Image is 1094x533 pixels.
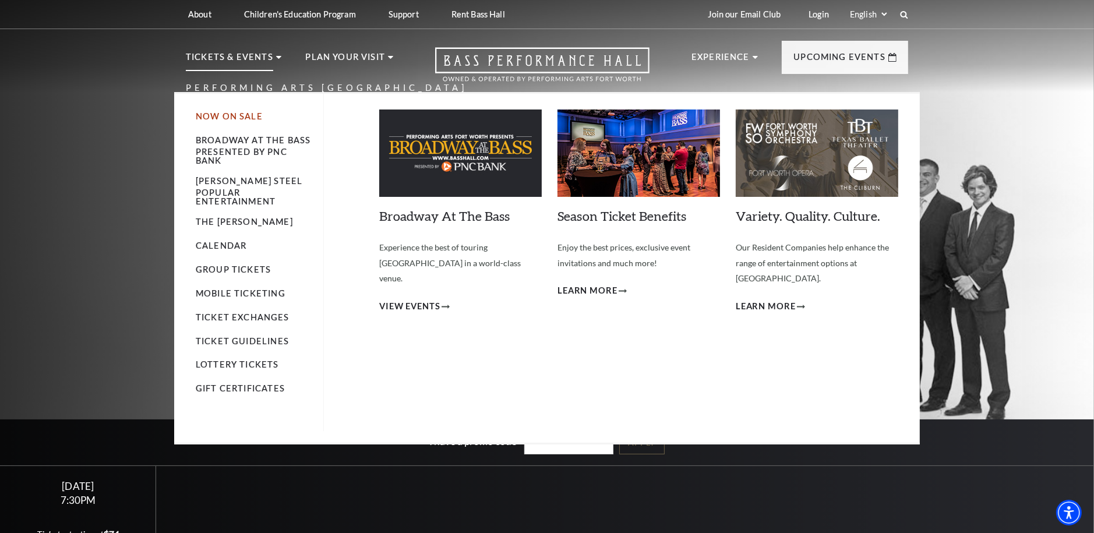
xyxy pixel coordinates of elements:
span: View Events [379,299,440,314]
a: Ticket Guidelines [196,336,289,346]
a: Open this option [393,47,691,92]
a: The [PERSON_NAME] [196,217,293,227]
div: [DATE] [14,480,142,492]
p: Experience [691,50,750,71]
a: Ticket Exchanges [196,312,290,322]
a: Learn More Season Ticket Benefits [557,284,627,298]
a: Now On Sale [196,111,263,121]
p: Upcoming Events [793,50,885,71]
div: 7:30PM [14,495,142,505]
a: Group Tickets [196,264,271,274]
select: Select: [848,9,889,20]
p: Experience the best of touring [GEOGRAPHIC_DATA] in a world-class venue. [379,240,542,287]
p: About [188,9,211,19]
a: [PERSON_NAME] Steel Popular Entertainment [196,176,302,206]
p: Support [389,9,419,19]
p: Children's Education Program [244,9,356,19]
span: Learn More [557,284,617,298]
p: Enjoy the best prices, exclusive event invitations and much more! [557,240,720,271]
a: Variety. Quality. Culture. [736,208,880,224]
img: Broadway At The Bass [379,110,542,197]
a: Gift Certificates [196,383,285,393]
p: Plan Your Visit [305,50,385,71]
p: Rent Bass Hall [451,9,505,19]
a: Mobile Ticketing [196,288,285,298]
img: Season Ticket Benefits [557,110,720,197]
img: Variety. Quality. Culture. [736,110,898,197]
p: Tickets & Events [186,50,273,71]
a: Learn More Variety. Quality. Culture. [736,299,805,314]
a: Lottery Tickets [196,359,279,369]
span: Learn More [736,299,796,314]
p: Our Resident Companies help enhance the range of entertainment options at [GEOGRAPHIC_DATA]. [736,240,898,287]
div: Accessibility Menu [1056,500,1082,525]
a: View Events [379,299,450,314]
a: Calendar [196,241,246,250]
a: Broadway At The Bass presented by PNC Bank [196,135,310,165]
a: Season Ticket Benefits [557,208,686,224]
a: Broadway At The Bass [379,208,510,224]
